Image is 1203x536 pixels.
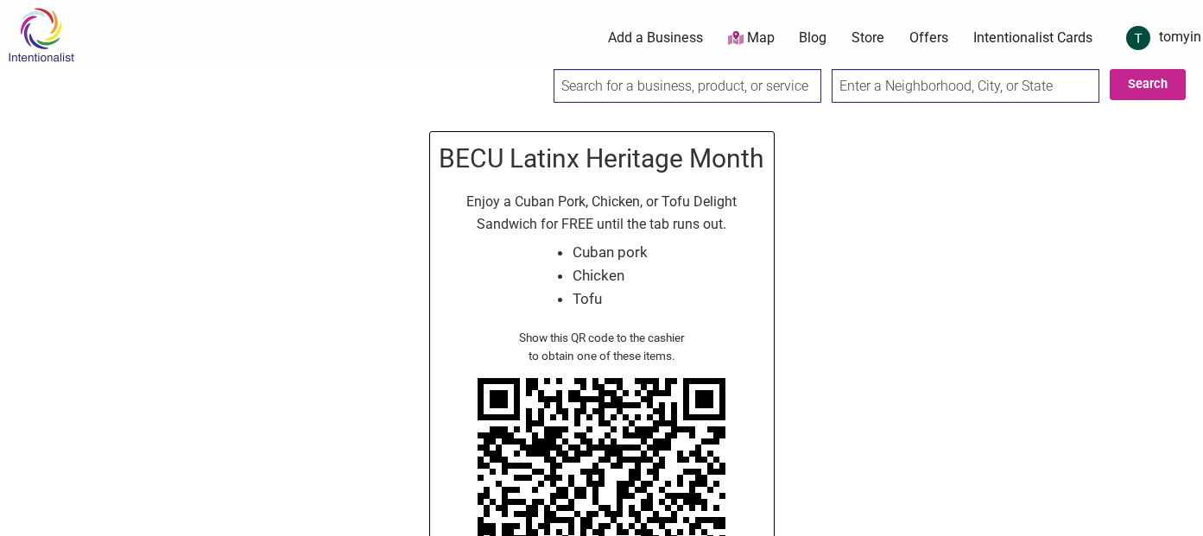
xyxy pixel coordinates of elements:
[728,28,775,48] a: Map
[439,329,765,364] div: Show this QR code to the cashier to obtain one of these items.
[852,28,884,47] a: Store
[909,28,948,47] a: Offers
[573,287,648,311] li: Tofu
[439,191,765,235] p: Enjoy a Cuban Pork, Chicken, or Tofu Delight Sandwich for FREE until the tab runs out.
[439,141,765,177] h2: BECU Latinx Heritage Month
[1110,69,1186,100] button: Search
[554,69,821,103] input: Search for a business, product, or service
[1118,22,1201,54] a: tomyin
[973,28,1092,47] a: Intentionalist Cards
[799,28,826,47] a: Blog
[832,69,1099,103] input: Enter a Neighborhood, City, or State
[608,28,703,47] a: Add a Business
[573,241,648,264] li: Cuban pork
[573,264,648,287] li: Chicken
